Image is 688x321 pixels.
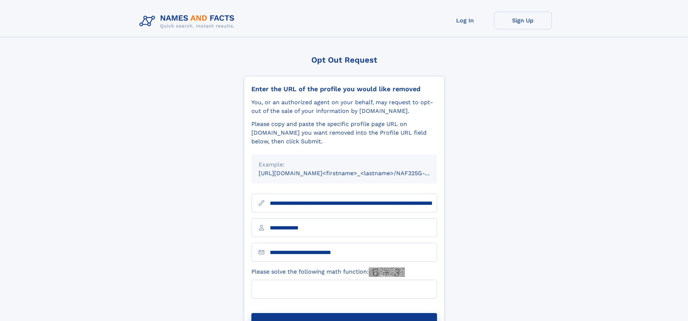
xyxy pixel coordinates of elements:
[436,12,494,29] a: Log In
[251,85,437,93] div: Enter the URL of the profile you would like removed
[244,55,445,64] div: Opt Out Request
[137,12,241,31] img: Logo Names and Facts
[251,120,437,146] div: Please copy and paste the specific profile page URL on [DOMAIN_NAME] you want removed into the Pr...
[251,267,405,277] label: Please solve the following math function:
[251,98,437,115] div: You, or an authorized agent on your behalf, may request to opt-out of the sale of your informatio...
[494,12,552,29] a: Sign Up
[259,160,430,169] div: Example:
[259,170,451,177] small: [URL][DOMAIN_NAME]<firstname>_<lastname>/NAF325G-xxxxxxxx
